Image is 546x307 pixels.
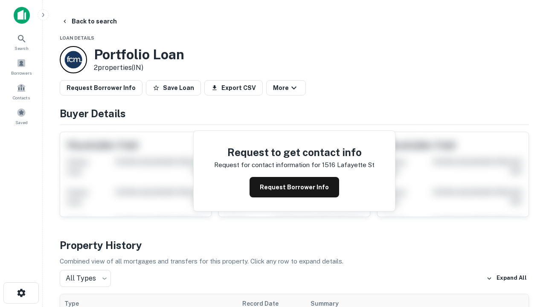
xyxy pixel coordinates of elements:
p: Request for contact information for [214,160,320,170]
h4: Buyer Details [60,106,529,121]
button: Request Borrower Info [60,80,142,96]
span: Borrowers [11,70,32,76]
button: Export CSV [204,80,263,96]
a: Contacts [3,80,40,103]
button: More [266,80,306,96]
div: All Types [60,270,111,287]
h4: Property History [60,237,529,253]
span: Contacts [13,94,30,101]
iframe: Chat Widget [503,211,546,252]
a: Search [3,30,40,53]
button: Save Loan [146,80,201,96]
button: Request Borrower Info [250,177,339,197]
a: Saved [3,104,40,127]
span: Loan Details [60,35,94,41]
img: capitalize-icon.png [14,7,30,24]
button: Back to search [58,14,120,29]
p: Combined view of all mortgages and transfers for this property. Click any row to expand details. [60,256,529,266]
span: Search [15,45,29,52]
a: Borrowers [3,55,40,78]
p: 2 properties (IN) [94,63,184,73]
h3: Portfolio Loan [94,46,184,63]
h4: Request to get contact info [214,145,375,160]
p: 1516 lafayette st [322,160,375,170]
button: Expand All [484,272,529,285]
span: Saved [15,119,28,126]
